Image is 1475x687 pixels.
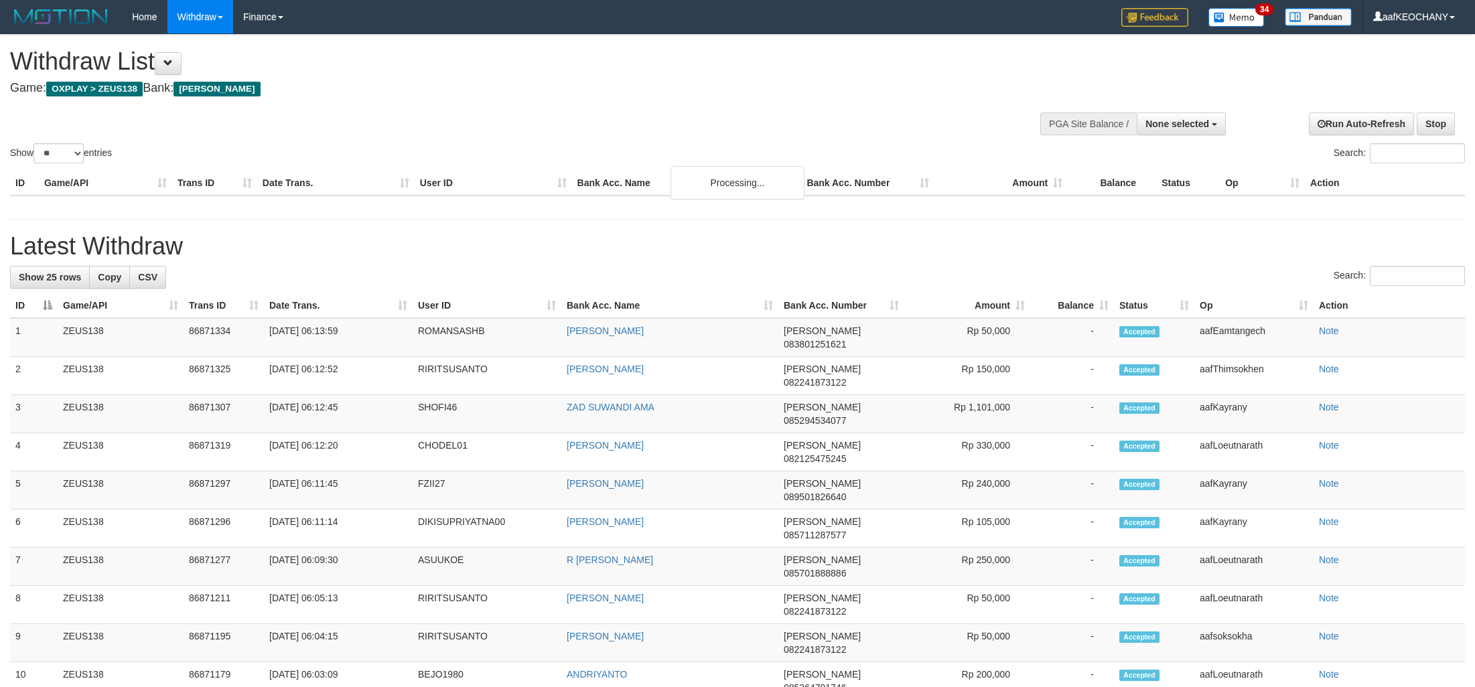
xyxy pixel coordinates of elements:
a: Show 25 rows [10,266,90,289]
td: 5 [10,471,58,510]
td: 86871195 [184,624,264,662]
td: Rp 105,000 [904,510,1030,548]
th: User ID: activate to sort column ascending [413,293,561,318]
td: - [1030,433,1114,471]
img: Button%20Memo.svg [1208,8,1265,27]
select: Showentries [33,143,84,163]
a: Note [1319,364,1339,374]
span: Accepted [1119,555,1160,566]
a: Note [1319,440,1339,451]
td: aafKayrany [1194,510,1314,548]
td: - [1030,318,1114,357]
td: DIKISUPRIYATNA00 [413,510,561,548]
a: Note [1319,554,1339,565]
td: 86871277 [184,548,264,586]
th: Game/API [39,171,172,196]
span: [PERSON_NAME] [784,631,861,641]
span: Accepted [1119,593,1160,605]
td: 6 [10,510,58,548]
td: 8 [10,586,58,624]
span: Copy 089501826640 to clipboard [784,491,846,502]
td: ZEUS138 [58,586,184,624]
span: Copy 085294534077 to clipboard [784,415,846,426]
span: [PERSON_NAME] [784,364,861,374]
td: aafLoeutnarath [1194,586,1314,624]
td: [DATE] 06:12:20 [264,433,413,471]
a: R [PERSON_NAME] [567,554,653,565]
span: [PERSON_NAME] [784,440,861,451]
th: Amount: activate to sort column ascending [904,293,1030,318]
td: FZII27 [413,471,561,510]
th: ID [10,171,39,196]
input: Search: [1370,143,1465,163]
a: Note [1319,593,1339,603]
a: Run Auto-Refresh [1309,112,1414,135]
a: Note [1319,669,1339,680]
td: [DATE] 06:12:45 [264,395,413,433]
a: [PERSON_NAME] [567,593,644,603]
input: Search: [1370,266,1465,286]
td: SHOFI46 [413,395,561,433]
td: 4 [10,433,58,471]
span: Show 25 rows [19,272,81,283]
h1: Withdraw List [10,48,970,75]
a: Note [1319,631,1339,641]
span: [PERSON_NAME] [784,593,861,603]
th: Op: activate to sort column ascending [1194,293,1314,318]
a: Note [1319,402,1339,412]
th: Bank Acc. Name [572,171,802,196]
td: 7 [10,548,58,586]
th: Status: activate to sort column ascending [1114,293,1194,318]
td: aafsoksokha [1194,624,1314,662]
th: Amount [934,171,1068,196]
th: Bank Acc. Number: activate to sort column ascending [778,293,904,318]
a: CSV [129,266,166,289]
h4: Game: Bank: [10,82,970,95]
th: Balance: activate to sort column ascending [1030,293,1114,318]
td: - [1030,548,1114,586]
span: Copy 085711287577 to clipboard [784,530,846,540]
div: Processing... [671,166,804,200]
label: Show entries [10,143,112,163]
td: Rp 330,000 [904,433,1030,471]
span: [PERSON_NAME] [784,554,861,565]
td: Rp 1,101,000 [904,395,1030,433]
td: ZEUS138 [58,395,184,433]
div: PGA Site Balance / [1040,112,1137,135]
td: 86871325 [184,357,264,395]
td: ZEUS138 [58,433,184,471]
td: 86871297 [184,471,264,510]
td: 86871307 [184,395,264,433]
span: [PERSON_NAME] [784,669,861,680]
span: [PERSON_NAME] [784,402,861,412]
td: aafLoeutnarath [1194,433,1314,471]
td: ROMANSASHB [413,318,561,357]
span: Accepted [1119,517,1160,528]
td: RIRITSUSANTO [413,586,561,624]
img: panduan.png [1285,8,1352,26]
span: Accepted [1119,670,1160,681]
span: Accepted [1119,364,1160,376]
a: [PERSON_NAME] [567,440,644,451]
td: - [1030,395,1114,433]
td: ZEUS138 [58,357,184,395]
span: Copy 082241873122 to clipboard [784,606,846,617]
a: [PERSON_NAME] [567,478,644,489]
span: Copy 083801251621 to clipboard [784,339,846,350]
td: 1 [10,318,58,357]
td: Rp 250,000 [904,548,1030,586]
td: [DATE] 06:11:14 [264,510,413,548]
td: [DATE] 06:04:15 [264,624,413,662]
a: Copy [89,266,130,289]
a: ZAD SUWANDI AMA [567,402,654,412]
td: ZEUS138 [58,624,184,662]
td: - [1030,510,1114,548]
td: ZEUS138 [58,548,184,586]
td: 86871334 [184,318,264,357]
td: ZEUS138 [58,510,184,548]
a: Note [1319,478,1339,489]
th: Action [1305,171,1465,196]
th: User ID [415,171,572,196]
td: [DATE] 06:12:52 [264,357,413,395]
td: Rp 150,000 [904,357,1030,395]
